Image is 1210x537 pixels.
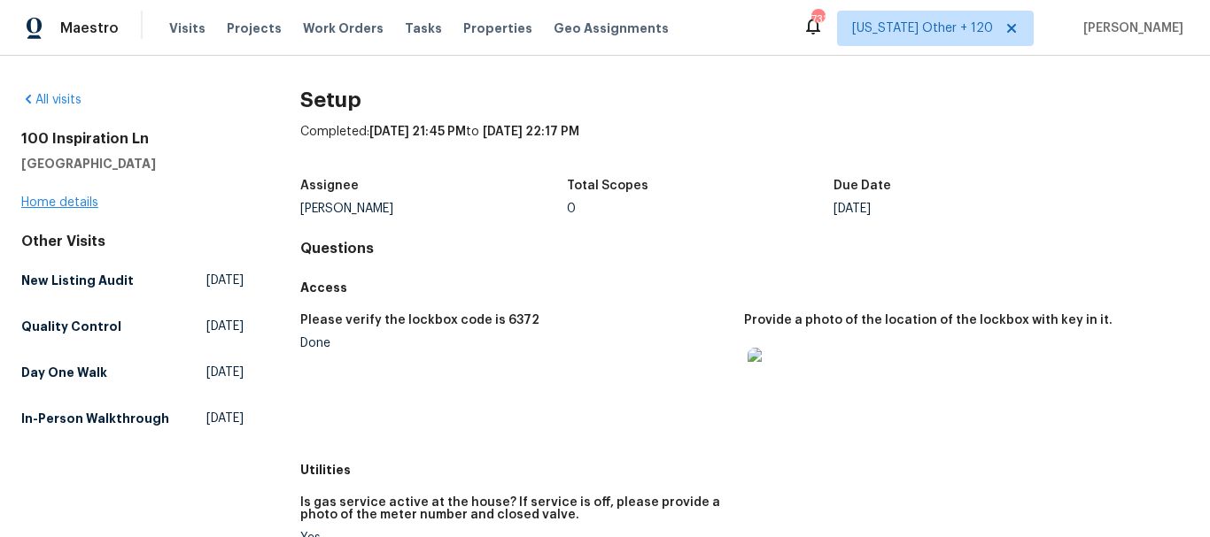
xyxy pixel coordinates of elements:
[852,19,993,37] span: [US_STATE] Other + 120
[300,123,1189,169] div: Completed: to
[554,19,669,37] span: Geo Assignments
[744,314,1113,326] h5: Provide a photo of the location of the lockbox with key in it.
[21,364,107,381] h5: Day One Walk
[21,410,169,427] h5: In-Person Walkthrough
[834,203,1100,215] div: [DATE]
[811,11,824,28] div: 731
[369,126,466,138] span: [DATE] 21:45 PM
[21,318,121,335] h5: Quality Control
[60,19,119,37] span: Maestro
[206,410,244,427] span: [DATE]
[206,364,244,381] span: [DATE]
[21,94,81,106] a: All visits
[483,126,579,138] span: [DATE] 22:17 PM
[567,203,834,215] div: 0
[300,314,539,326] h5: Please verify the lockbox code is 6372
[169,19,206,37] span: Visits
[21,155,244,173] h5: [GEOGRAPHIC_DATA]
[1076,19,1183,37] span: [PERSON_NAME]
[21,130,244,148] h2: 100 Inspiration Ln
[21,403,244,434] a: In-Person Walkthrough[DATE]
[405,22,442,35] span: Tasks
[300,240,1189,257] h4: Questions
[227,19,282,37] span: Projects
[463,19,532,37] span: Properties
[303,19,384,37] span: Work Orders
[21,357,244,388] a: Day One Walk[DATE]
[300,180,359,192] h5: Assignee
[21,311,244,342] a: Quality Control[DATE]
[834,180,891,192] h5: Due Date
[21,265,244,296] a: New Listing Audit[DATE]
[300,91,1189,109] h2: Setup
[21,233,244,250] div: Other Visits
[300,279,1189,296] h5: Access
[206,272,244,289] span: [DATE]
[300,461,1189,479] h5: Utilities
[21,272,134,289] h5: New Listing Audit
[300,496,731,521] h5: Is gas service active at the house? If service is off, please provide a photo of the meter number...
[300,337,731,349] div: Done
[206,318,244,335] span: [DATE]
[21,196,98,209] a: Home details
[300,203,567,215] div: [PERSON_NAME]
[567,180,648,192] h5: Total Scopes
